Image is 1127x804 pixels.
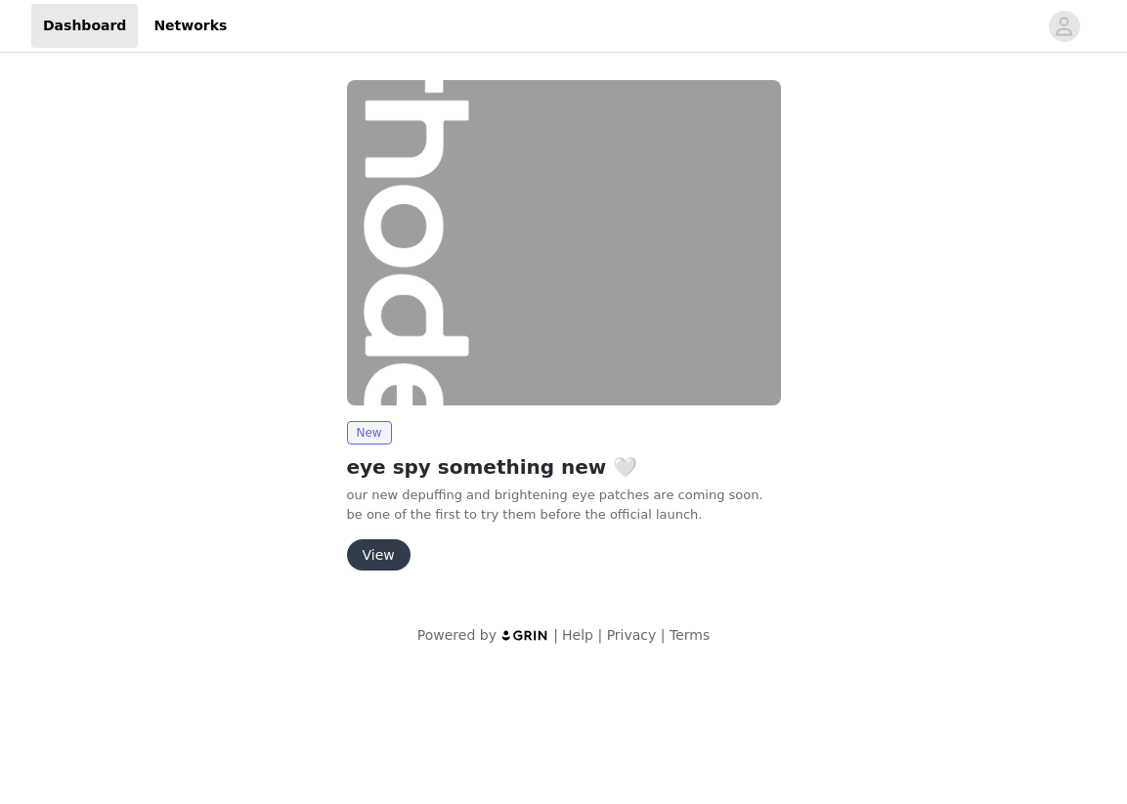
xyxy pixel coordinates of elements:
span: Powered by [417,627,497,643]
span: New [347,421,392,444]
a: Dashboard [31,4,138,48]
a: Privacy [607,627,657,643]
button: View [347,539,411,571]
a: View [347,548,411,563]
span: | [661,627,666,643]
span: | [597,627,602,643]
a: Networks [142,4,238,48]
span: | [553,627,558,643]
p: our new depuffing and brightening eye patches are coming soon. be one of the first to try them be... [347,486,781,524]
a: Terms [670,627,710,643]
img: rhode skin [347,80,781,405]
h2: eye spy something new 🤍 [347,452,781,482]
div: avatar [1055,11,1073,42]
a: Help [562,627,593,643]
img: logo [500,629,549,642]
